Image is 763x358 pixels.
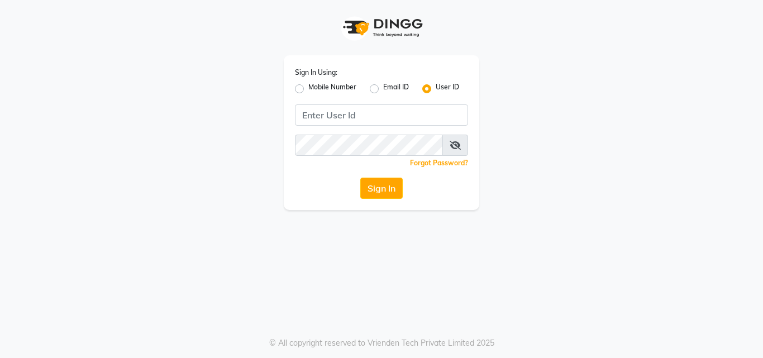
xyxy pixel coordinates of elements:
[295,68,337,78] label: Sign In Using:
[337,11,426,44] img: logo1.svg
[383,82,409,96] label: Email ID
[360,178,403,199] button: Sign In
[295,104,468,126] input: Username
[436,82,459,96] label: User ID
[410,159,468,167] a: Forgot Password?
[295,135,443,156] input: Username
[308,82,356,96] label: Mobile Number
